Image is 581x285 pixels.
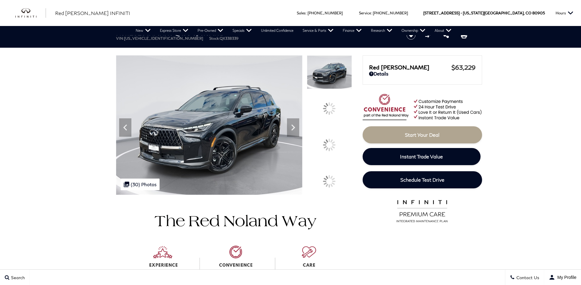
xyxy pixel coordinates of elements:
a: Red [PERSON_NAME] INFINITI [55,9,130,17]
a: Red [PERSON_NAME] $63,229 [369,64,476,71]
span: QX338339 [220,36,239,41]
span: : [371,11,372,15]
span: [US_VEHICLE_IDENTIFICATION_NUMBER] [124,36,203,41]
a: Pre-Owned [193,26,228,35]
a: New [131,26,155,35]
button: user-profile-menu [544,270,581,285]
button: Compare vehicle [424,31,433,40]
a: Unlimited Confidence [256,26,298,35]
span: Red [PERSON_NAME] INFINITI [55,10,130,16]
a: Ownership [397,26,430,35]
a: [PHONE_NUMBER] [373,11,408,15]
a: Research [366,26,397,35]
span: Stock: [209,36,220,41]
span: : [306,11,307,15]
span: My Profile [555,275,576,280]
span: $63,229 [451,64,476,71]
span: Start Your Deal [405,132,440,138]
span: Contact Us [515,275,539,280]
a: Start Your Deal [363,126,482,143]
a: [PHONE_NUMBER] [307,11,343,15]
span: VIN: [116,36,124,41]
a: Details [369,71,476,76]
span: Service [359,11,371,15]
span: Schedule Test Drive [400,177,444,183]
span: Red [PERSON_NAME] [369,64,451,71]
span: Instant Trade Value [400,154,443,159]
img: INFINITI [15,8,46,18]
a: Schedule Test Drive [363,171,482,188]
a: Instant Trade Value [363,148,481,165]
span: Search [9,275,25,280]
div: (30) Photos [121,179,160,190]
span: Sales [297,11,306,15]
a: [STREET_ADDRESS] • [US_STATE][GEOGRAPHIC_DATA], CO 80905 [423,11,545,15]
a: About [430,26,456,35]
img: infinitipremiumcare.png [392,198,452,223]
a: infiniti [15,8,46,18]
img: New 2026 MINERAL BLACK INFINITI Sport AWD image 1 [116,55,303,195]
img: New 2026 MINERAL BLACK INFINITI Sport AWD image 1 [307,55,352,89]
a: Service & Parts [298,26,338,35]
a: Specials [228,26,256,35]
nav: Main Navigation [131,26,456,35]
a: Finance [338,26,366,35]
a: Express Store [155,26,193,35]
